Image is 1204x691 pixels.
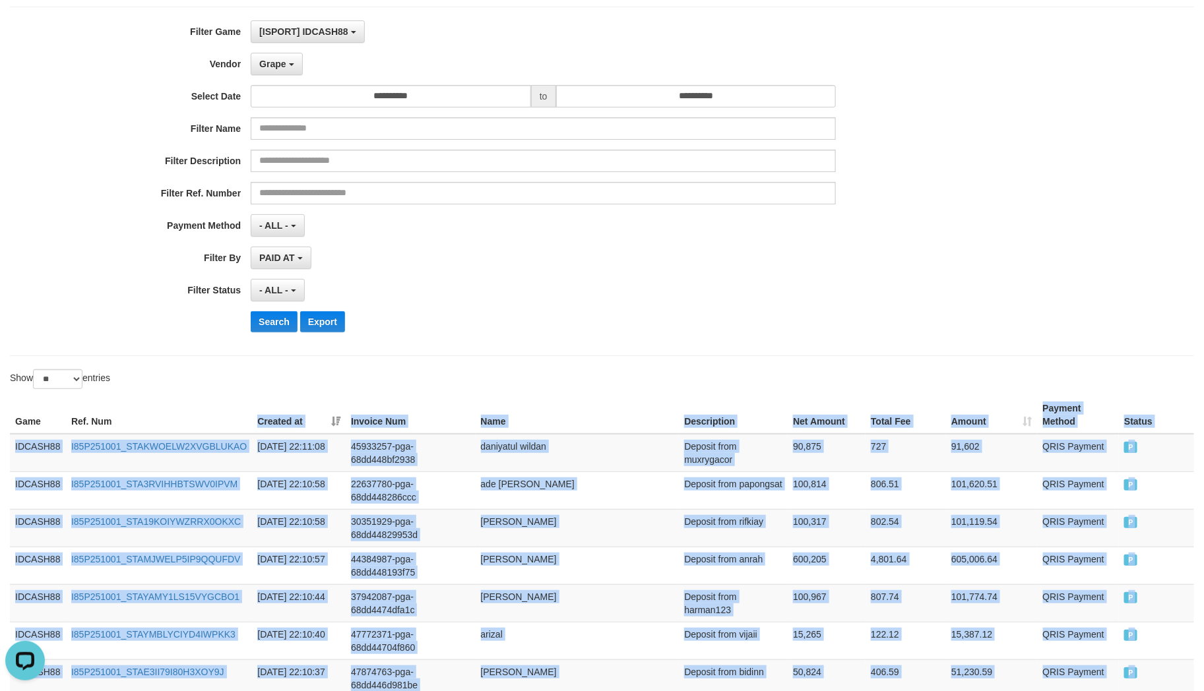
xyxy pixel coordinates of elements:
span: - ALL - [259,220,288,231]
td: daniyatul wildan [476,434,680,472]
td: IDCASH88 [10,434,66,472]
button: PAID AT [251,247,311,269]
td: 45933257-pga-68dd448bf2938 [346,434,475,472]
td: 806.51 [866,471,946,509]
td: 101,774.74 [946,584,1037,622]
td: 101,620.51 [946,471,1037,509]
th: Payment Method [1038,396,1120,434]
td: QRIS Payment [1038,584,1120,622]
td: 30351929-pga-68dd44829953d [346,509,475,547]
td: 100,814 [788,471,866,509]
td: [DATE] 22:10:58 [252,471,346,509]
td: 91,602 [946,434,1037,472]
a: I85P251001_STAKWOELW2XVGBLUKAO [71,441,247,452]
td: 807.74 [866,584,946,622]
td: [DATE] 22:10:57 [252,547,346,584]
button: - ALL - [251,214,304,237]
td: QRIS Payment [1038,471,1120,509]
th: Invoice Num [346,396,475,434]
td: [PERSON_NAME] [476,509,680,547]
a: I85P251001_STAE3II79I80H3XOY9J [71,667,224,677]
td: 605,006.64 [946,547,1037,584]
td: 37942087-pga-68dd4474dfa1c [346,584,475,622]
a: I85P251001_STAMJWELP5IP9QQUFDV [71,554,241,564]
td: 4,801.64 [866,547,946,584]
td: [DATE] 22:10:58 [252,509,346,547]
td: [DATE] 22:10:40 [252,622,346,659]
th: Status [1119,396,1194,434]
th: Net Amount [788,396,866,434]
th: Created at: activate to sort column ascending [252,396,346,434]
td: arizal [476,622,680,659]
span: PAID [1124,667,1137,678]
td: Deposit from rifkiay [679,509,788,547]
span: PAID [1124,630,1137,641]
td: 100,967 [788,584,866,622]
button: Search [251,311,298,332]
td: 90,875 [788,434,866,472]
td: Deposit from muxrygacor [679,434,788,472]
td: 101,119.54 [946,509,1037,547]
td: [DATE] 22:10:44 [252,584,346,622]
button: Open LiveChat chat widget [5,5,45,45]
td: IDCASH88 [10,622,66,659]
th: Game [10,396,66,434]
button: - ALL - [251,279,304,301]
a: I85P251001_STA19KOIYWZRRX0OKXC [71,516,241,527]
button: [ISPORT] IDCASH88 [251,20,364,43]
td: [DATE] 22:11:08 [252,434,346,472]
td: 802.54 [866,509,946,547]
span: PAID [1124,592,1137,603]
span: PAID [1124,517,1137,528]
span: PAID AT [259,253,294,263]
th: Description [679,396,788,434]
td: 15,387.12 [946,622,1037,659]
td: 727 [866,434,946,472]
span: PAID [1124,479,1137,491]
select: Showentries [33,369,82,389]
td: 22637780-pga-68dd448286ccc [346,471,475,509]
span: Grape [259,59,286,69]
span: PAID [1124,555,1137,566]
a: I85P251001_STA3RVIHHBTSWV0IPVM [71,479,238,489]
td: Deposit from harman123 [679,584,788,622]
td: QRIS Payment [1038,622,1120,659]
td: [PERSON_NAME] [476,547,680,584]
td: IDCASH88 [10,509,66,547]
span: PAID [1124,442,1137,453]
td: IDCASH88 [10,584,66,622]
button: Export [300,311,345,332]
th: Total Fee [866,396,946,434]
td: QRIS Payment [1038,547,1120,584]
td: IDCASH88 [10,471,66,509]
span: to [531,85,556,107]
th: Ref. Num [66,396,252,434]
td: QRIS Payment [1038,434,1120,472]
th: Name [476,396,680,434]
td: 100,317 [788,509,866,547]
button: Grape [251,53,302,75]
td: IDCASH88 [10,547,66,584]
td: QRIS Payment [1038,509,1120,547]
span: - ALL - [259,285,288,295]
td: 47772371-pga-68dd44704f860 [346,622,475,659]
td: 122.12 [866,622,946,659]
td: 600,205 [788,547,866,584]
label: Show entries [10,369,110,389]
td: Deposit from papongsat [679,471,788,509]
td: Deposit from vijaii [679,622,788,659]
td: 44384987-pga-68dd448193f75 [346,547,475,584]
td: ade [PERSON_NAME] [476,471,680,509]
td: [PERSON_NAME] [476,584,680,622]
td: Deposit from anrah [679,547,788,584]
th: Amount: activate to sort column ascending [946,396,1037,434]
a: I85P251001_STAYMBLYCIYD4IWPKK3 [71,629,236,640]
span: [ISPORT] IDCASH88 [259,26,348,37]
td: 15,265 [788,622,866,659]
a: I85P251001_STAYAMY1LS15VYGCBO1 [71,591,239,602]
